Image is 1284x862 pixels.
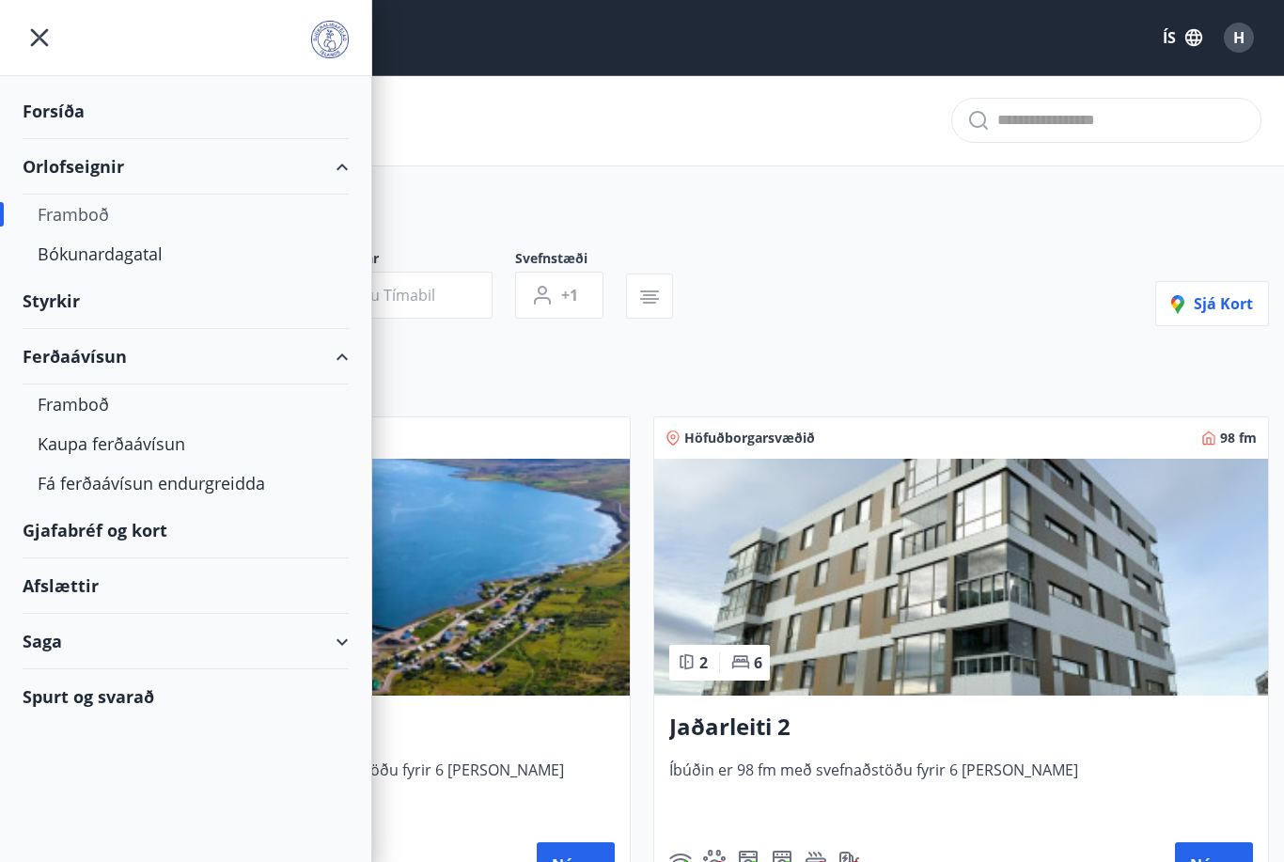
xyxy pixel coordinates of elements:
[1233,27,1245,48] span: H
[23,84,349,139] div: Forsíða
[23,139,349,195] div: Orlofseignir
[38,384,334,424] div: Framboð
[1220,429,1257,447] span: 98 fm
[293,272,493,319] button: Veldu tímabil
[38,424,334,463] div: Kaupa ferðaávísun
[293,249,515,272] span: Dagsetningar
[515,272,603,319] button: +1
[684,429,815,447] span: Höfuðborgarsvæðið
[38,195,334,234] div: Framboð
[669,711,1253,744] h3: Jaðarleiti 2
[23,614,349,669] div: Saga
[754,652,762,673] span: 6
[1152,21,1213,55] button: ÍS
[23,669,349,724] div: Spurt og svarað
[1171,293,1253,314] span: Sjá kort
[23,558,349,614] div: Afslættir
[38,234,334,274] div: Bókunardagatal
[669,760,1253,822] span: Íbúðin er 98 fm með svefnaðstöðu fyrir 6 [PERSON_NAME]
[23,274,349,329] div: Styrkir
[23,329,349,384] div: Ferðaávísun
[311,21,349,58] img: union_logo
[1155,281,1269,326] button: Sjá kort
[561,285,578,306] span: +1
[23,21,56,55] button: menu
[515,249,626,272] span: Svefnstæði
[699,652,708,673] span: 2
[38,463,334,503] div: Fá ferðaávísun endurgreidda
[1216,15,1261,60] button: H
[23,503,349,558] div: Gjafabréf og kort
[654,459,1268,696] img: Paella dish
[339,285,435,306] span: Veldu tímabil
